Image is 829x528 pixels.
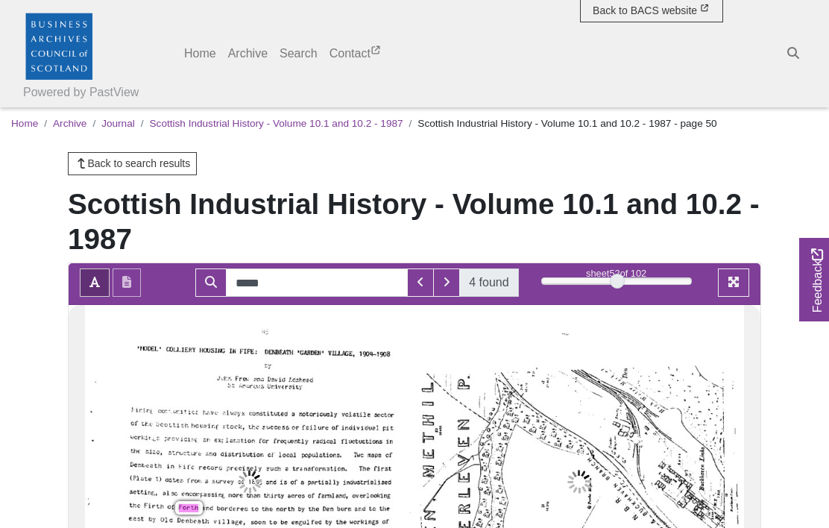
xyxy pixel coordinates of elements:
[281,520,286,524] span: be
[23,10,95,81] img: Business Archives Council of Scotland
[426,478,428,483] span: ..
[230,350,234,354] span: IN
[374,409,393,417] span: sector
[350,518,376,526] span: workings
[179,465,191,472] span: Fif'c
[145,450,161,459] span: size,
[298,350,318,354] span: 'GARDElJ
[338,505,348,510] span: burn
[274,39,324,69] a: Search
[326,520,330,524] span: by
[254,377,256,381] span: a
[160,518,171,526] span: Old
[130,463,157,470] span: Den~eath
[268,451,273,458] span: cf
[291,518,318,526] span: engulfed
[138,348,157,355] span: 'mDEL'
[192,421,215,429] span: hou~ir.r
[222,39,274,69] a: Archive
[265,363,271,368] span: by
[308,477,335,485] span: p<lrtially
[256,383,263,388] span: .,:.s
[166,479,180,484] span: dnte.:.
[182,490,218,497] span: e·ncor.~assir.l
[386,436,392,444] span: in
[150,118,403,129] a: Scottish Industrial History - Volume 10.1 and 10.2 - 1987
[229,492,241,497] span: more
[238,478,243,485] span: of
[178,39,222,69] a: Home
[195,268,227,297] button: Search
[147,411,154,415] span: nr_
[293,462,343,471] span: tr~nsformation.
[417,118,716,129] span: Scottish Industrial History - Volume 10.1 and 10.2 - 1987 - page 50
[332,423,338,430] span: of
[289,377,308,382] span: /.cshead
[692,367,708,383] span: ·~.
[344,477,387,485] span: industrialised
[385,451,392,460] span: cf
[459,268,518,297] span: 4 found
[280,478,285,485] span: is
[247,491,259,498] span: than
[226,268,409,297] input: Search for
[359,348,380,361] span: [DATE]-[DATE]
[226,436,251,444] span: lar.3t.ion
[722,388,725,400] span: !
[368,453,379,458] span: maps
[228,383,233,388] span: ~t
[218,504,245,512] span: bordered
[291,411,294,415] span: a
[177,518,205,525] span: Denbe-ath
[268,377,277,381] span: Dav
[168,504,173,511] span: of
[265,491,281,499] span: thirty
[379,504,389,512] span: the
[337,519,344,524] span: the
[707,392,709,397] span: •
[279,376,283,383] span: id
[200,349,221,354] span: Housnx:;
[354,453,362,458] span: Twc
[324,506,332,510] span: Den
[130,518,141,525] span: east
[236,377,248,381] span: Frco.-:
[23,6,95,85] a: Business Archives Council of Scotland logo
[248,479,260,484] span: 1£93
[158,409,178,415] span: cor:~.ur.i
[223,422,242,430] span: !'tock,
[130,504,138,511] span: the
[130,436,157,441] span: ~Jcrkir.;__s
[221,376,230,380] span: d~:-.
[302,451,338,459] span: populatior.s.
[185,409,196,417] span: tie::
[329,350,350,354] span: VILI..AGE,
[163,491,167,498] span: al
[267,465,278,471] span: such
[200,465,219,472] span: record
[433,268,460,297] button: Next Match
[259,436,268,444] span: for
[809,248,827,312] span: Feedback
[300,409,332,417] span: notoriously
[167,465,171,471] span: in
[279,450,293,458] span: local
[227,464,256,472] span: precisely
[705,379,723,397] span: ....
[204,411,217,415] span: t·.<·V'-'
[202,505,211,510] span: and
[248,423,256,430] span: the
[308,491,313,498] span: of
[382,517,389,527] span: of
[298,506,303,510] span: by
[68,187,761,257] h1: Scottish Industrial History - Volume 10.1 and 10.2 - 1987
[286,466,288,471] span: a
[156,422,185,431] span: ::;cotti:h
[318,491,342,498] span: farmland,
[156,479,160,484] span: 1)
[250,518,263,525] span: soon
[407,268,434,297] button: Previous Match
[268,383,300,390] span: Ur.iversit.y
[302,422,324,430] span: f<:ilure
[53,118,86,129] a: Archive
